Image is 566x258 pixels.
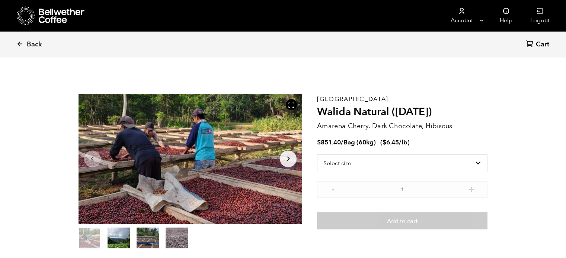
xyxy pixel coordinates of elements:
span: Cart [536,40,549,49]
button: - [328,185,338,192]
span: / [341,138,343,147]
span: $ [317,138,321,147]
span: Bag (60kg) [343,138,376,147]
bdi: 6.45 [383,138,399,147]
span: /lb [399,138,407,147]
button: Add to cart [317,212,487,229]
button: + [467,185,476,192]
bdi: 851.40 [317,138,341,147]
span: ( ) [380,138,410,147]
h2: Walida Natural ([DATE]) [317,106,487,118]
p: Amarena Cherry, Dark Chocolate, Hibiscus [317,121,487,131]
span: Back [27,40,42,49]
a: Cart [526,40,551,50]
span: $ [383,138,386,147]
